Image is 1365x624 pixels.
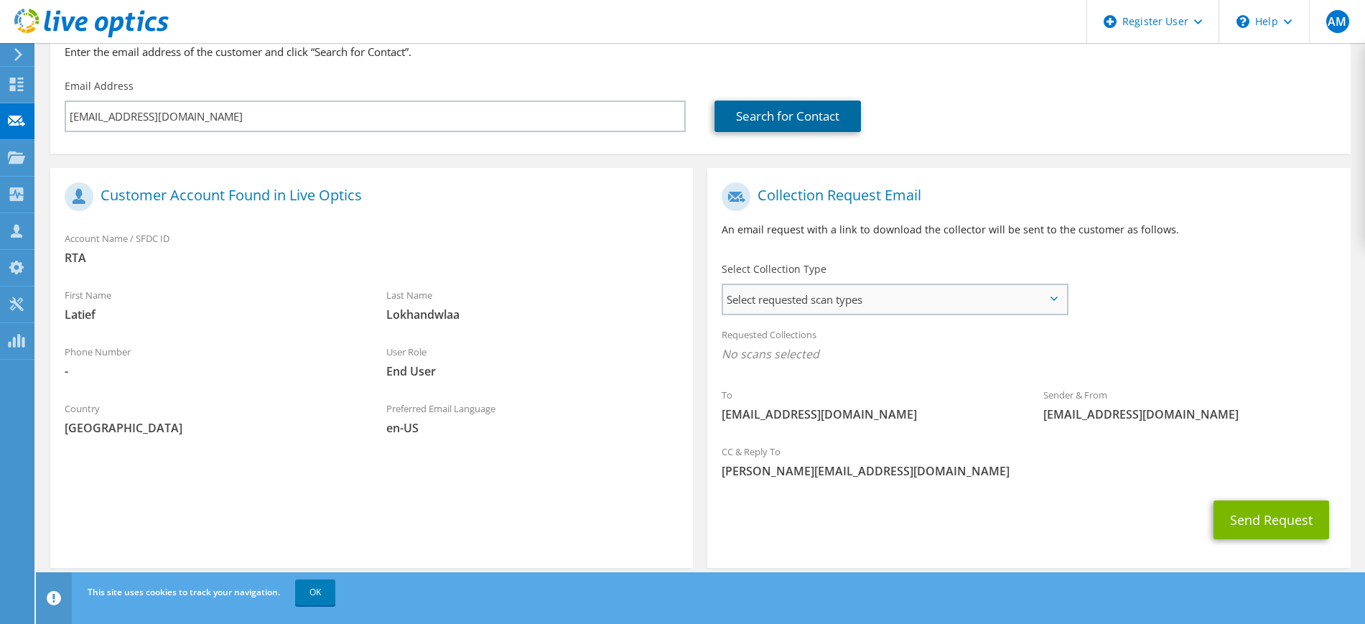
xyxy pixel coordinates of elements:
[295,579,335,605] a: OK
[722,222,1336,238] p: An email request with a link to download the collector will be sent to the customer as follows.
[50,280,372,330] div: First Name
[722,182,1328,211] h1: Collection Request Email
[65,420,358,436] span: [GEOGRAPHIC_DATA]
[707,320,1350,373] div: Requested Collections
[722,463,1336,479] span: [PERSON_NAME][EMAIL_ADDRESS][DOMAIN_NAME]
[50,223,693,273] div: Account Name / SFDC ID
[386,363,679,379] span: End User
[50,337,372,386] div: Phone Number
[372,280,694,330] div: Last Name
[65,182,671,211] h1: Customer Account Found in Live Optics
[65,44,1336,60] h3: Enter the email address of the customer and click “Search for Contact”.
[714,101,861,132] a: Search for Contact
[722,346,1336,362] span: No scans selected
[1029,380,1351,429] div: Sender & From
[723,285,1066,314] span: Select requested scan types
[722,406,1015,422] span: [EMAIL_ADDRESS][DOMAIN_NAME]
[1236,15,1249,28] svg: \n
[65,250,679,266] span: RTA
[372,394,694,443] div: Preferred Email Language
[707,437,1350,486] div: CC & Reply To
[372,337,694,386] div: User Role
[1043,406,1336,422] span: [EMAIL_ADDRESS][DOMAIN_NAME]
[65,363,358,379] span: -
[65,79,134,93] label: Email Address
[707,380,1029,429] div: To
[88,586,280,598] span: This site uses cookies to track your navigation.
[1326,10,1349,33] span: AM
[50,394,372,443] div: Country
[386,420,679,436] span: en-US
[1213,500,1329,539] button: Send Request
[65,307,358,322] span: Latief
[386,307,679,322] span: Lokhandwlaa
[722,262,826,276] label: Select Collection Type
